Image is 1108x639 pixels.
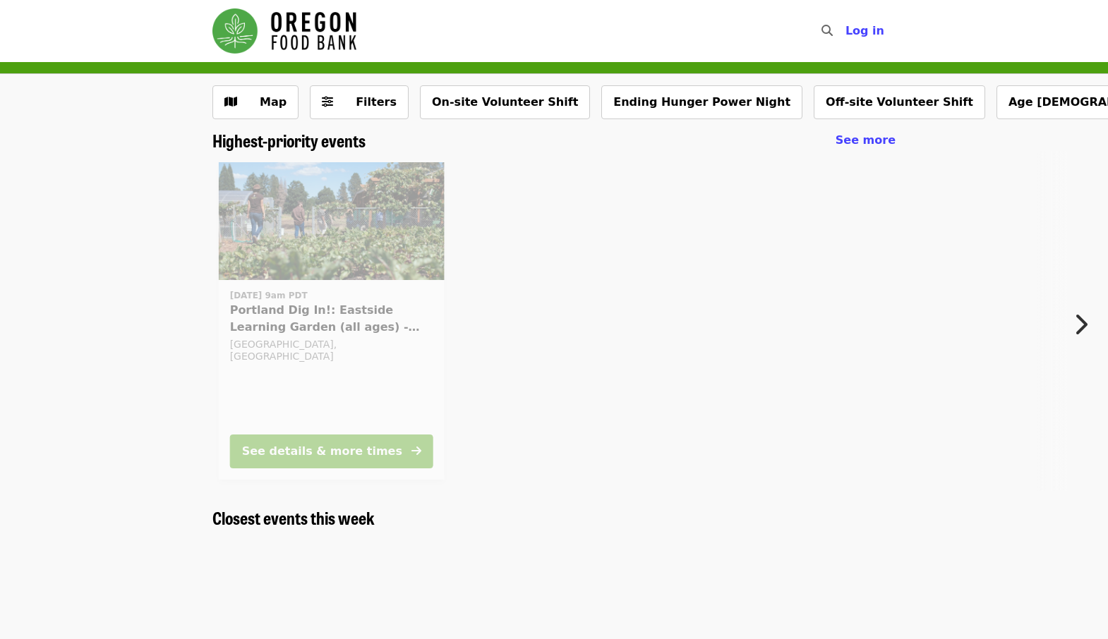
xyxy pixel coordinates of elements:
[201,508,907,528] div: Closest events this week
[821,24,833,37] i: search icon
[230,289,308,302] time: [DATE] 9am PDT
[322,95,333,109] i: sliders-h icon
[224,95,237,109] i: map icon
[242,443,402,460] div: See details & more times
[230,434,433,468] button: See details & more times
[814,85,985,119] button: Off-site Volunteer Shift
[1061,305,1108,344] button: Next item
[834,17,896,45] button: Log in
[836,132,896,149] a: See more
[212,128,366,152] span: Highest-priority events
[310,85,409,119] button: Filters (0 selected)
[219,162,445,480] a: See details for "Portland Dig In!: Eastside Learning Garden (all ages) - Aug/Sept/Oct"
[411,444,421,458] i: arrow-right icon
[230,302,433,336] span: Portland Dig In!: Eastside Learning Garden (all ages) - Aug/Sept/Oct
[212,130,366,151] a: Highest-priority events
[356,95,397,109] span: Filters
[601,85,802,119] button: Ending Hunger Power Night
[219,162,445,281] img: Portland Dig In!: Eastside Learning Garden (all ages) - Aug/Sept/Oct organized by Oregon Food Bank
[260,95,287,109] span: Map
[230,339,433,363] div: [GEOGRAPHIC_DATA], [GEOGRAPHIC_DATA]
[841,14,853,48] input: Search
[420,85,590,119] button: On-site Volunteer Shift
[212,85,299,119] button: Show map view
[201,130,907,151] div: Highest-priority events
[212,508,375,528] a: Closest events this week
[836,133,896,147] span: See more
[1073,311,1088,338] i: chevron-right icon
[845,24,884,37] span: Log in
[212,505,375,530] span: Closest events this week
[212,8,356,54] img: Oregon Food Bank - Home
